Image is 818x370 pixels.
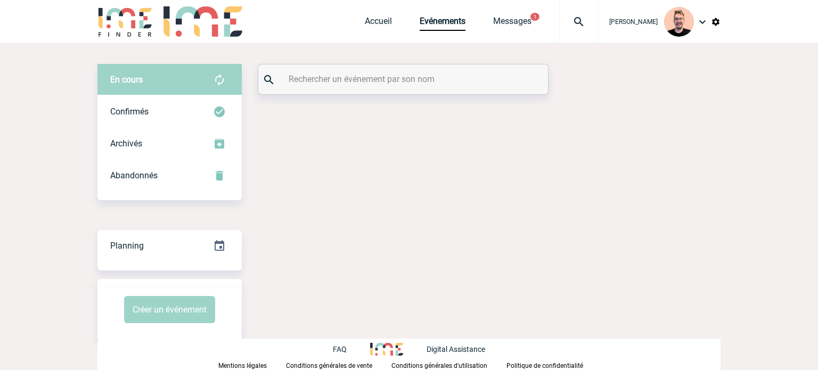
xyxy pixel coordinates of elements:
p: Politique de confidentialité [506,362,583,369]
img: 129741-1.png [664,7,694,37]
p: Digital Assistance [427,345,485,353]
div: Retrouvez ici tous vos événements annulés [97,160,242,192]
span: En cours [110,75,143,85]
p: FAQ [333,345,347,353]
div: Retrouvez ici tous les événements que vous avez décidé d'archiver [97,128,242,160]
button: Créer un événement [124,296,215,323]
span: [PERSON_NAME] [609,18,658,26]
button: 1 [530,13,539,21]
input: Rechercher un événement par son nom [286,71,523,87]
a: Evénements [420,16,465,31]
div: Retrouvez ici tous vos évènements avant confirmation [97,64,242,96]
a: Conditions générales d'utilisation [391,360,506,370]
p: Conditions générales de vente [286,362,372,369]
img: http://www.idealmeetingsevents.fr/ [370,343,403,356]
a: Mentions légales [218,360,286,370]
p: Mentions légales [218,362,267,369]
div: Retrouvez ici tous vos événements organisés par date et état d'avancement [97,230,242,262]
a: Conditions générales de vente [286,360,391,370]
a: Politique de confidentialité [506,360,600,370]
img: IME-Finder [97,6,153,37]
a: Messages [493,16,531,31]
a: FAQ [333,343,370,353]
p: Conditions générales d'utilisation [391,362,487,369]
a: Planning [97,229,242,261]
span: Archivés [110,138,142,149]
span: Confirmés [110,106,149,117]
span: Abandonnés [110,170,158,180]
a: Accueil [365,16,392,31]
span: Planning [110,241,144,251]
